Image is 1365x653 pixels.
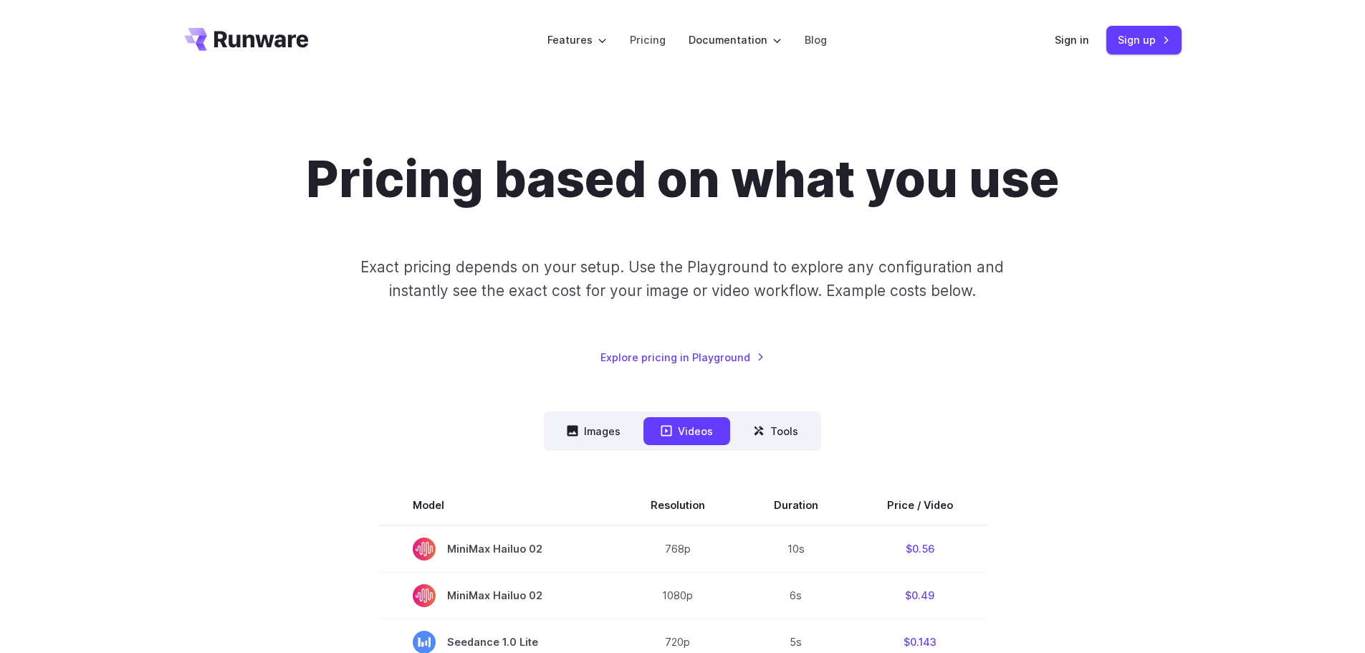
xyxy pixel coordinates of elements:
button: Videos [643,417,730,445]
a: Explore pricing in Playground [600,349,765,366]
th: Duration [739,485,853,525]
button: Images [550,417,638,445]
a: Go to / [184,28,309,51]
td: $0.49 [853,572,987,619]
p: Exact pricing depends on your setup. Use the Playground to explore any configuration and instantl... [333,255,1031,303]
label: Documentation [689,32,782,48]
th: Model [378,485,616,525]
td: $0.56 [853,525,987,573]
th: Resolution [616,485,739,525]
button: Tools [736,417,815,445]
td: 1080p [616,572,739,619]
td: 768p [616,525,739,573]
th: Price / Video [853,485,987,525]
td: 6s [739,572,853,619]
span: MiniMax Hailuo 02 [413,538,582,561]
h1: Pricing based on what you use [306,149,1059,209]
a: Pricing [630,32,666,48]
span: MiniMax Hailuo 02 [413,584,582,607]
a: Blog [805,32,827,48]
a: Sign in [1055,32,1089,48]
td: 10s [739,525,853,573]
label: Features [547,32,607,48]
a: Sign up [1106,26,1182,54]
